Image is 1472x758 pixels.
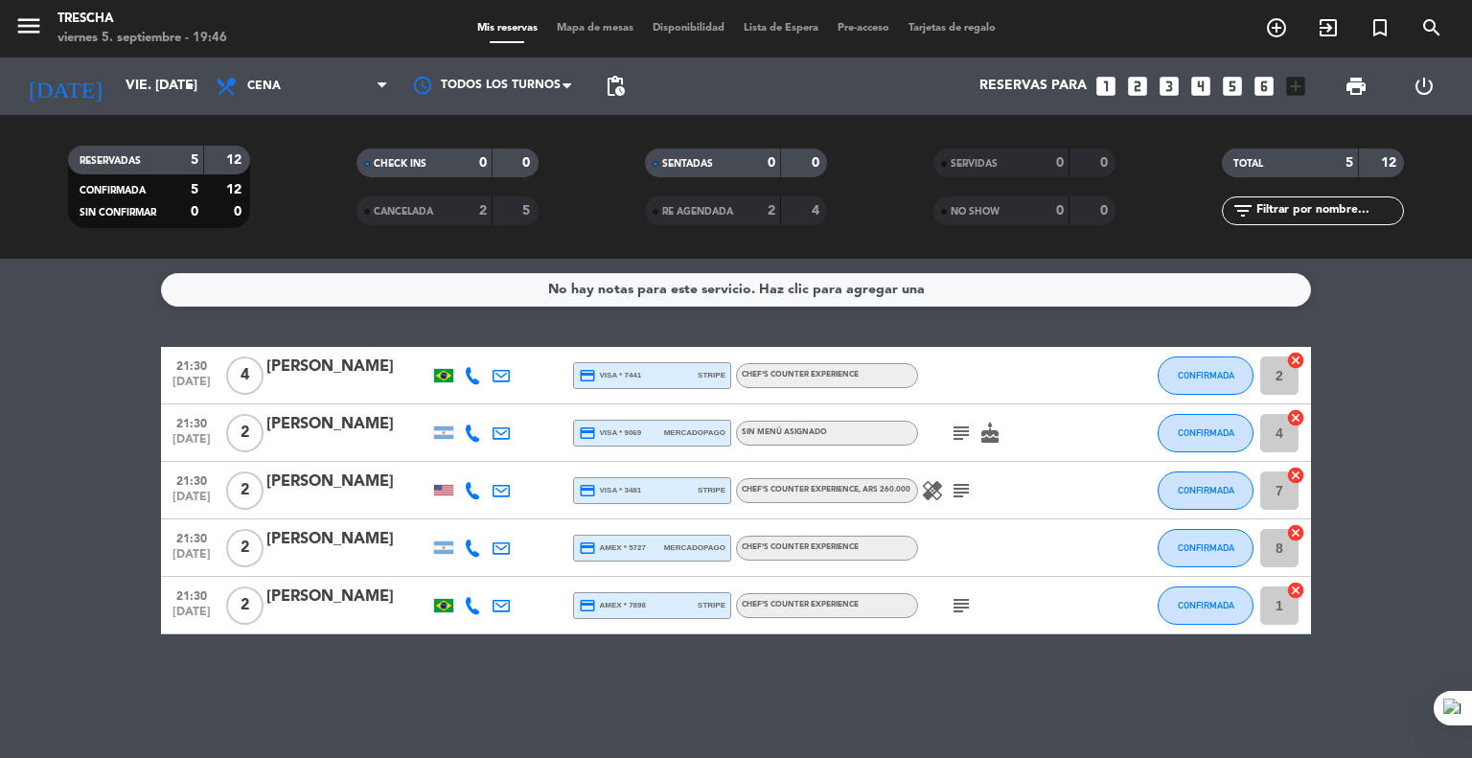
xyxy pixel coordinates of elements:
[742,371,859,379] span: Chef's Counter Experience
[978,422,1001,445] i: cake
[950,479,973,502] i: subject
[1178,600,1234,610] span: CONFIRMADA
[1158,529,1253,567] button: CONFIRMADA
[579,540,596,557] i: credit_card
[1381,156,1400,170] strong: 12
[828,23,899,34] span: Pre-acceso
[168,411,216,433] span: 21:30
[951,207,1000,217] span: NO SHOW
[1413,75,1436,98] i: power_settings_new
[1286,523,1305,542] i: cancel
[168,584,216,606] span: 21:30
[950,422,973,445] i: subject
[14,11,43,40] i: menu
[226,183,245,196] strong: 12
[226,471,264,510] span: 2
[14,11,43,47] button: menu
[579,367,596,384] i: credit_card
[1265,16,1288,39] i: add_circle_outline
[168,469,216,491] span: 21:30
[547,23,643,34] span: Mapa de mesas
[168,526,216,548] span: 21:30
[1188,74,1213,99] i: looks_4
[1286,466,1305,485] i: cancel
[1254,200,1403,221] input: Filtrar por nombre...
[859,486,910,494] span: , ARS 260.000
[742,486,910,494] span: Chef's Counter Experience
[1233,159,1263,169] span: TOTAL
[579,425,596,442] i: credit_card
[1157,74,1182,99] i: looks_3
[604,75,627,98] span: pending_actions
[1283,74,1308,99] i: add_box
[1178,542,1234,553] span: CONFIRMADA
[950,594,973,617] i: subject
[664,541,725,554] span: mercadopago
[1420,16,1443,39] i: search
[226,414,264,452] span: 2
[479,204,487,218] strong: 2
[1286,351,1305,370] i: cancel
[768,156,775,170] strong: 0
[374,159,426,169] span: CHECK INS
[1100,156,1112,170] strong: 0
[168,433,216,455] span: [DATE]
[247,80,281,93] span: Cena
[57,29,227,48] div: viernes 5. septiembre - 19:46
[698,369,725,381] span: stripe
[80,186,146,195] span: CONFIRMADA
[226,153,245,167] strong: 12
[522,156,534,170] strong: 0
[579,597,646,614] span: amex * 7898
[742,601,859,609] span: Chef's Counter Experience
[899,23,1005,34] span: Tarjetas de regalo
[178,75,201,98] i: arrow_drop_down
[14,65,116,107] i: [DATE]
[479,156,487,170] strong: 0
[168,606,216,628] span: [DATE]
[812,156,823,170] strong: 0
[548,279,925,301] div: No hay notas para este servicio. Haz clic para agregar una
[266,527,429,552] div: [PERSON_NAME]
[1158,414,1253,452] button: CONFIRMADA
[662,159,713,169] span: SENTADAS
[812,204,823,218] strong: 4
[266,355,429,379] div: [PERSON_NAME]
[1231,199,1254,222] i: filter_list
[80,208,156,218] span: SIN CONFIRMAR
[1158,586,1253,625] button: CONFIRMADA
[168,548,216,570] span: [DATE]
[266,412,429,437] div: [PERSON_NAME]
[579,482,641,499] span: visa * 3481
[191,205,198,218] strong: 0
[1390,57,1458,115] div: LOG OUT
[698,484,725,496] span: stripe
[579,367,641,384] span: visa * 7441
[579,425,641,442] span: visa * 9069
[1345,75,1368,98] span: print
[1286,408,1305,427] i: cancel
[1286,581,1305,600] i: cancel
[168,354,216,376] span: 21:30
[742,543,859,551] span: Chef's Counter Experience
[191,153,198,167] strong: 5
[1178,370,1234,380] span: CONFIRMADA
[1158,471,1253,510] button: CONFIRMADA
[226,529,264,567] span: 2
[468,23,547,34] span: Mis reservas
[522,204,534,218] strong: 5
[643,23,734,34] span: Disponibilidad
[579,597,596,614] i: credit_card
[226,356,264,395] span: 4
[734,23,828,34] span: Lista de Espera
[1093,74,1118,99] i: looks_one
[768,204,775,218] strong: 2
[1345,156,1353,170] strong: 5
[698,599,725,611] span: stripe
[1252,74,1276,99] i: looks_6
[1368,16,1391,39] i: turned_in_not
[1056,204,1064,218] strong: 0
[1178,485,1234,495] span: CONFIRMADA
[191,183,198,196] strong: 5
[80,156,141,166] span: RESERVADAS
